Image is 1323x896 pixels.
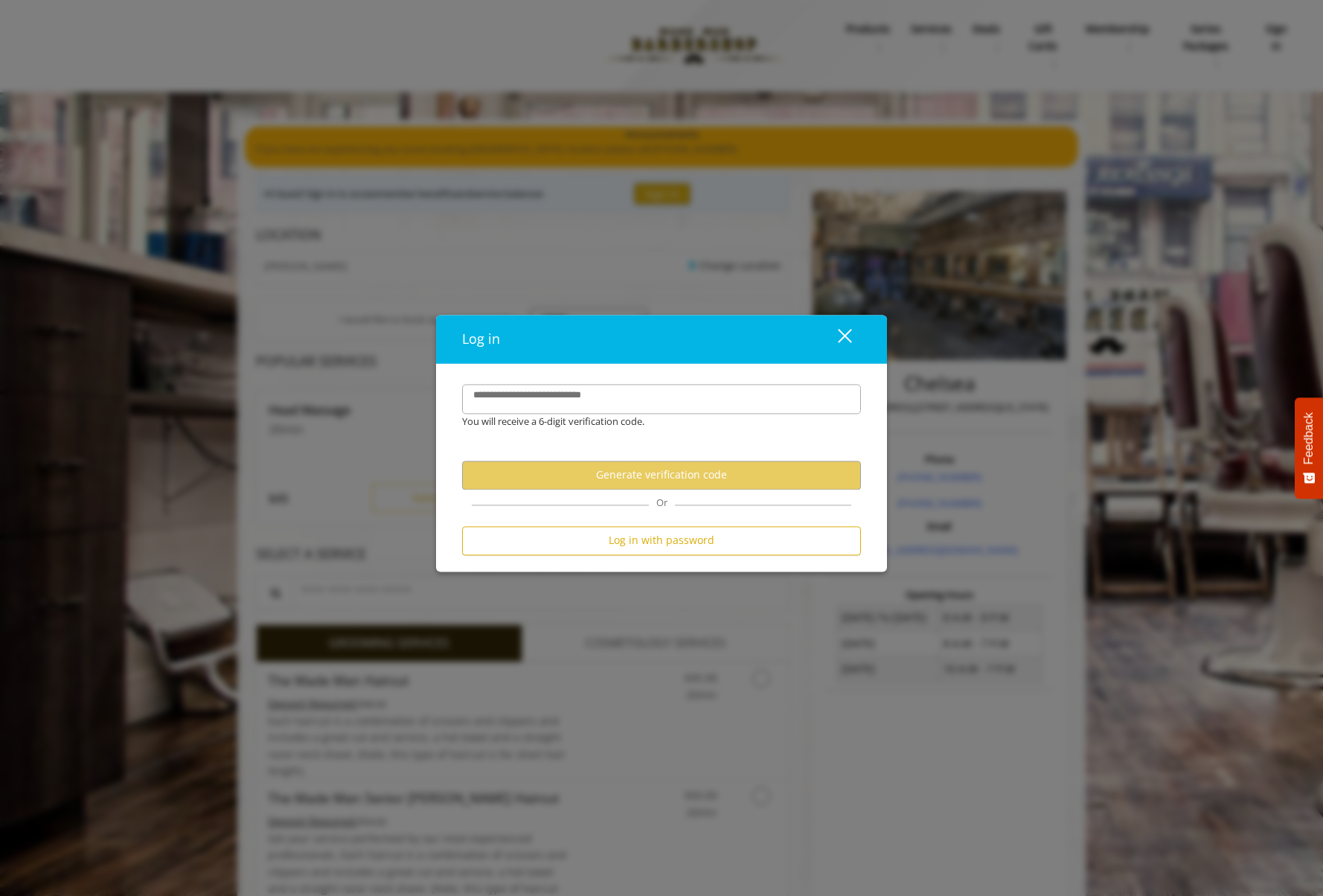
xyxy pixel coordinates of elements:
span: Feedback [1302,412,1316,464]
button: Log in with password [462,526,861,555]
button: close dialog [810,324,861,354]
div: close dialog [821,328,850,351]
div: You will receive a 6-digit verification code. [451,414,850,429]
span: Log in [462,330,500,348]
button: Feedback - Show survey [1295,397,1323,499]
span: Or [649,496,675,509]
button: Generate verification code [462,461,861,490]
